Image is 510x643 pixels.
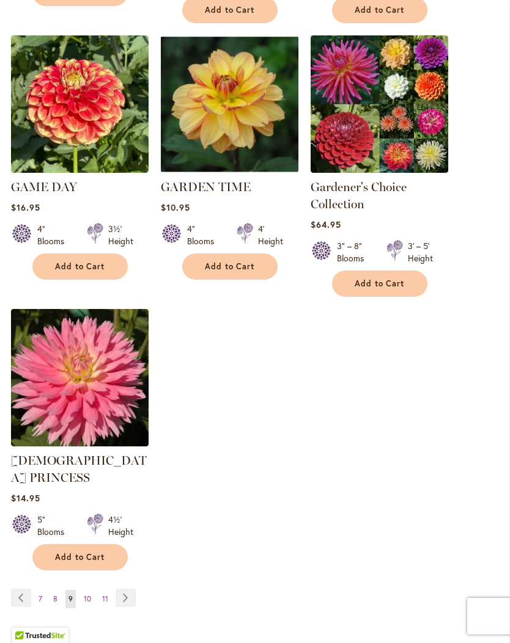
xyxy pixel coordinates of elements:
[11,437,149,449] a: GAY PRINCESS
[35,590,45,608] a: 7
[408,240,433,264] div: 3' – 5' Height
[11,164,149,175] a: GAME DAY
[11,309,149,446] img: GAY PRINCESS
[161,180,251,194] a: GARDEN TIME
[205,261,255,272] span: Add to Cart
[355,5,405,15] span: Add to Cart
[11,180,77,194] a: GAME DAY
[332,271,427,297] button: Add to Cart
[161,164,298,175] a: GARDEN TIME
[311,219,341,230] span: $64.95
[187,223,222,247] div: 4" Blooms
[9,600,43,634] iframe: Launch Accessibility Center
[161,202,190,213] span: $10.95
[32,544,128,570] button: Add to Cart
[108,223,133,247] div: 3½' Height
[311,180,407,211] a: Gardener's Choice Collection
[311,35,448,173] img: Gardener's Choice Collection
[55,261,105,272] span: Add to Cart
[32,253,128,280] button: Add to Cart
[84,594,91,603] span: 10
[311,164,448,175] a: Gardener's Choice Collection
[355,278,405,289] span: Add to Cart
[81,590,94,608] a: 10
[161,35,298,173] img: GARDEN TIME
[53,594,57,603] span: 8
[37,514,72,538] div: 5" Blooms
[11,453,147,485] a: [DEMOGRAPHIC_DATA] PRINCESS
[55,552,105,562] span: Add to Cart
[258,223,283,247] div: 4' Height
[182,253,278,280] button: Add to Cart
[11,35,149,173] img: GAME DAY
[11,492,40,504] span: $14.95
[102,594,108,603] span: 11
[39,594,42,603] span: 7
[99,590,111,608] a: 11
[50,590,61,608] a: 8
[205,5,255,15] span: Add to Cart
[37,223,72,247] div: 4" Blooms
[108,514,133,538] div: 4½' Height
[68,594,73,603] span: 9
[11,202,40,213] span: $16.95
[337,240,372,264] div: 3" – 8" Blooms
